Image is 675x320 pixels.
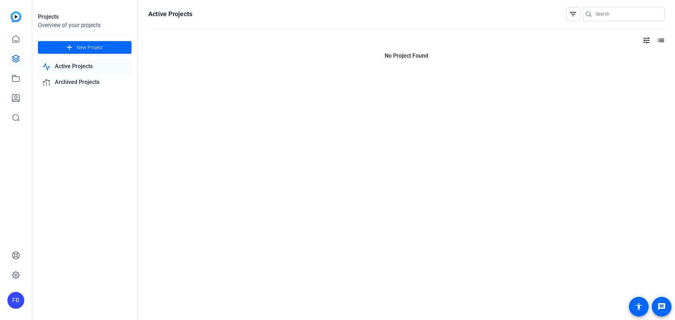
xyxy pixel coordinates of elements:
input: Search [596,10,659,18]
mat-icon: list [656,36,664,45]
mat-icon: filter_list [569,10,577,18]
mat-icon: message [657,302,666,311]
div: Overview of your projects [38,21,131,30]
div: Projects [38,13,131,21]
h1: Active Projects [148,10,192,18]
span: New Project [77,44,103,51]
mat-icon: add [65,43,74,52]
a: Active Projects [38,59,131,74]
mat-icon: tune [642,36,651,45]
p: No Project Found [148,52,664,60]
mat-icon: accessibility [635,302,643,311]
button: New Project [38,41,131,54]
a: Archived Projects [38,75,131,90]
img: blue-gradient.svg [11,11,21,22]
div: FB [7,292,24,309]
